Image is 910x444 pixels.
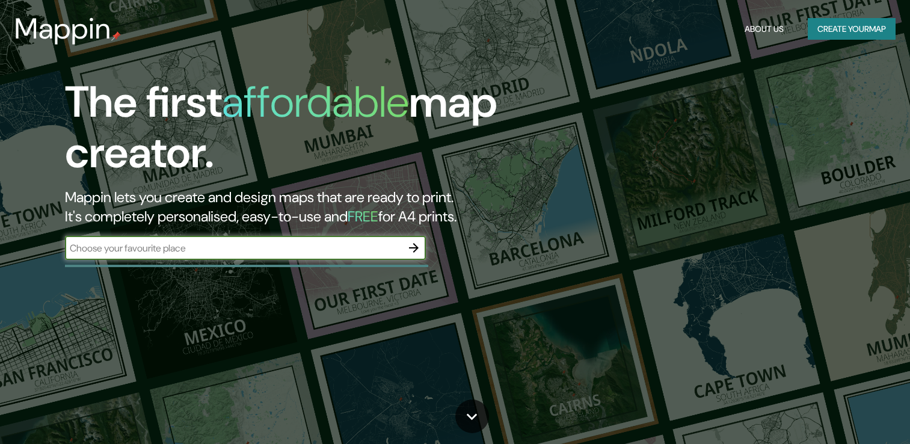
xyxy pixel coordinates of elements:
img: mappin-pin [111,31,121,41]
h3: Mappin [14,12,111,46]
button: About Us [740,18,789,40]
button: Create yourmap [808,18,896,40]
input: Choose your favourite place [65,241,402,255]
h5: FREE [348,207,378,226]
h1: The first map creator. [65,77,520,188]
h1: affordable [222,74,409,130]
h2: Mappin lets you create and design maps that are ready to print. It's completely personalised, eas... [65,188,520,226]
iframe: Help widget launcher [803,397,897,431]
